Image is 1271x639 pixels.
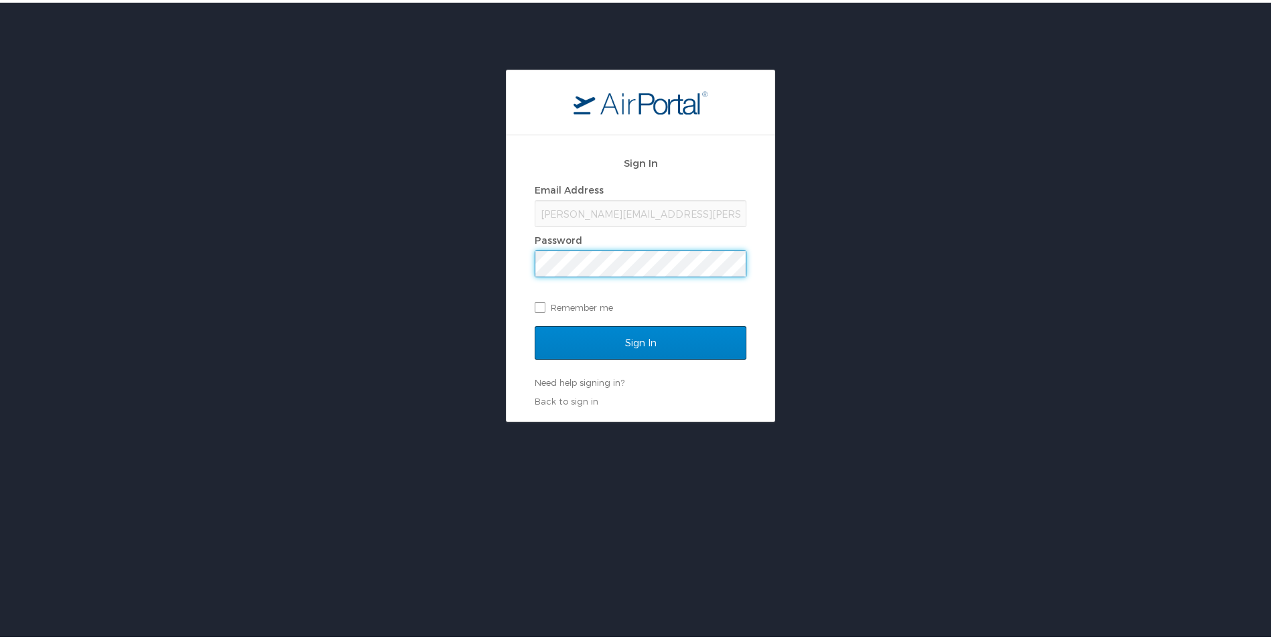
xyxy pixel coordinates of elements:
a: Back to sign in [535,393,598,404]
label: Remember me [535,295,746,315]
h2: Sign In [535,153,746,168]
img: logo [574,88,708,112]
label: Email Address [535,182,604,193]
input: Sign In [535,324,746,357]
label: Password [535,232,582,243]
a: Need help signing in? [535,374,624,385]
